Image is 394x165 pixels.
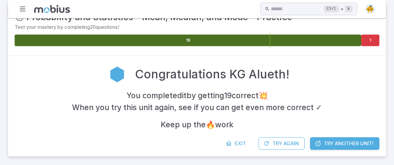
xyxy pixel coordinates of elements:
h4: You completed it by getting 19 correct 💥 [126,90,268,102]
p: Test your mastery by completing 20 questions! [15,23,379,31]
a: Exit [222,137,251,150]
h4: When you try this unit again, see if you can get even more correct ✓ [72,102,322,113]
img: semi-circle.svg [365,4,375,14]
kbd: Ctrl [324,6,339,12]
h4: Keep up the 🔥 work [161,119,233,131]
a: Try Another Unit! [310,137,379,150]
button: Try Again [259,137,305,150]
span: Try Another Unit! [324,140,373,147]
kbd: k [345,6,353,12]
span: Exit [235,140,246,147]
div: + [324,5,353,13]
h2: Congratulations KG Alueth! [135,66,289,83]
